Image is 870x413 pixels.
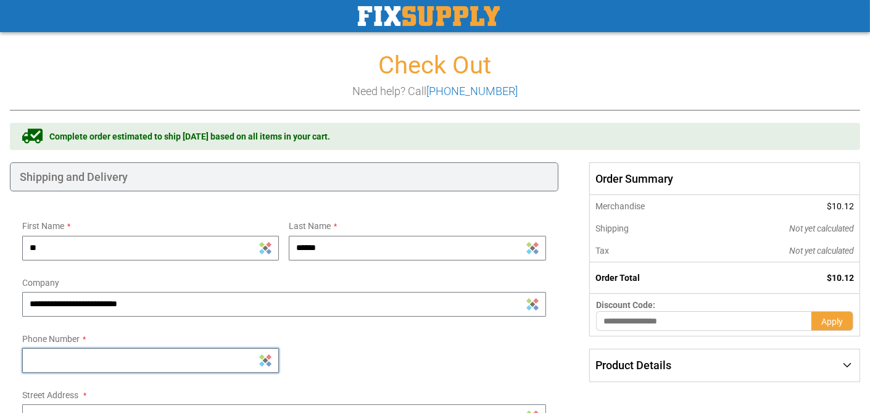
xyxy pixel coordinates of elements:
span: Discount Code: [596,300,655,310]
img: Fix Industrial Supply [358,6,500,26]
strong: Order Total [595,273,640,283]
span: Last Name [289,221,331,231]
span: Apply [821,317,843,327]
span: Complete order estimated to ship [DATE] based on all items in your cart. [49,130,330,143]
span: Order Summary [589,162,860,196]
span: Product Details [595,359,671,372]
img: Sticky Password [259,242,271,254]
span: Shipping [595,223,629,233]
img: Sticky Password [526,242,539,254]
span: $10.12 [827,201,854,211]
span: Not yet calculated [789,246,854,256]
th: Tax [589,240,710,262]
a: store logo [358,6,500,26]
th: Merchandise [589,195,710,217]
h3: Need help? Call [10,85,860,98]
div: Shipping and Delivery [10,162,558,192]
a: [PHONE_NUMBER] [426,85,518,98]
h1: Check Out [10,52,860,79]
span: Not yet calculated [789,223,854,233]
img: Sticky Password [259,354,271,367]
img: Sticky Password [526,298,539,311]
span: Company [22,278,59,288]
span: Phone Number [22,334,80,344]
span: $10.12 [827,273,854,283]
span: First Name [22,221,64,231]
button: Apply [811,311,853,331]
span: Street Address [22,390,78,400]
